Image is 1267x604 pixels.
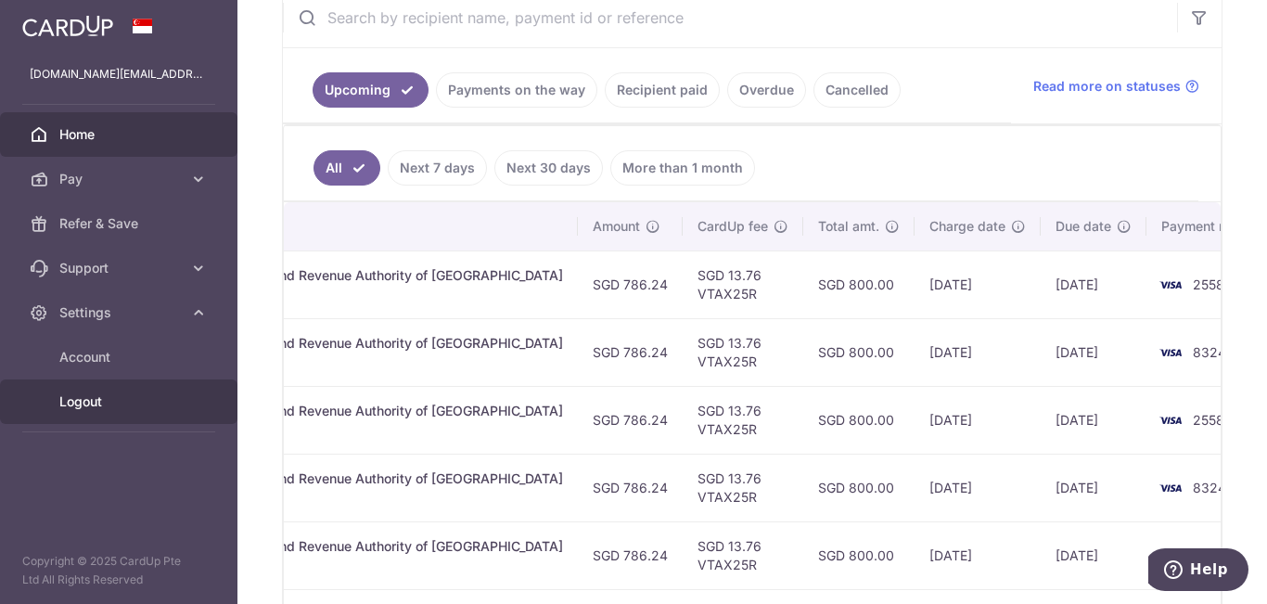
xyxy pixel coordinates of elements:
p: S7619090I [179,556,563,574]
span: 2558 [1193,276,1224,292]
td: [DATE] [1041,251,1146,318]
a: Cancelled [813,72,901,108]
span: 2558 [1193,547,1224,563]
td: [DATE] [915,386,1041,454]
span: Account [59,348,182,366]
td: [DATE] [915,454,1041,521]
td: SGD 786.24 [578,251,683,318]
a: Upcoming [313,72,429,108]
td: SGD 786.24 [578,318,683,386]
p: S7619090I [179,285,563,303]
a: Read more on statuses [1033,77,1199,96]
span: Charge date [929,217,1005,236]
img: Bank Card [1152,341,1189,364]
span: Support [59,259,182,277]
span: Refer & Save [59,214,182,233]
div: Income Tax. Inland Revenue Authority of [GEOGRAPHIC_DATA] [179,266,563,285]
span: Settings [59,303,182,322]
p: S7619090I [179,353,563,371]
td: SGD 800.00 [803,454,915,521]
td: SGD 786.24 [578,454,683,521]
td: [DATE] [915,251,1041,318]
td: SGD 13.76 VTAX25R [683,521,803,589]
a: Overdue [727,72,806,108]
td: SGD 800.00 [803,521,915,589]
a: Recipient paid [605,72,720,108]
img: Bank Card [1152,477,1189,499]
td: [DATE] [1041,386,1146,454]
img: Bank Card [1152,545,1189,567]
a: More than 1 month [610,150,755,186]
p: [DOMAIN_NAME][EMAIL_ADDRESS][DOMAIN_NAME] [30,65,208,84]
span: Pay [59,170,182,188]
span: 2558 [1193,412,1224,428]
span: Home [59,125,182,144]
td: [DATE] [1041,318,1146,386]
p: S7619090I [179,420,563,439]
div: Income Tax. Inland Revenue Authority of [GEOGRAPHIC_DATA] [179,402,563,420]
div: Income Tax. Inland Revenue Authority of [GEOGRAPHIC_DATA] [179,334,563,353]
div: Income Tax. Inland Revenue Authority of [GEOGRAPHIC_DATA] [179,537,563,556]
th: Payment details [164,202,578,251]
td: SGD 13.76 VTAX25R [683,251,803,318]
td: [DATE] [1041,521,1146,589]
iframe: Opens a widget where you can find more information [1148,548,1248,595]
a: Next 7 days [388,150,487,186]
td: SGD 800.00 [803,318,915,386]
span: CardUp fee [697,217,768,236]
td: SGD 786.24 [578,386,683,454]
td: [DATE] [1041,454,1146,521]
span: Amount [593,217,640,236]
div: Income Tax. Inland Revenue Authority of [GEOGRAPHIC_DATA] [179,469,563,488]
td: SGD 800.00 [803,386,915,454]
span: Total amt. [818,217,879,236]
td: SGD 13.76 VTAX25R [683,318,803,386]
span: Due date [1056,217,1111,236]
td: SGD 13.76 VTAX25R [683,454,803,521]
a: Payments on the way [436,72,597,108]
span: 8324 [1193,344,1226,360]
td: SGD 786.24 [578,521,683,589]
p: S7619090I [179,488,563,507]
td: [DATE] [915,318,1041,386]
img: Bank Card [1152,274,1189,296]
img: Bank Card [1152,409,1189,431]
a: All [314,150,380,186]
td: SGD 800.00 [803,251,915,318]
a: Next 30 days [494,150,603,186]
img: CardUp [22,15,113,37]
span: 8324 [1193,480,1226,495]
span: Read more on statuses [1033,77,1181,96]
td: [DATE] [915,521,1041,589]
span: Logout [59,392,182,411]
td: SGD 13.76 VTAX25R [683,386,803,454]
